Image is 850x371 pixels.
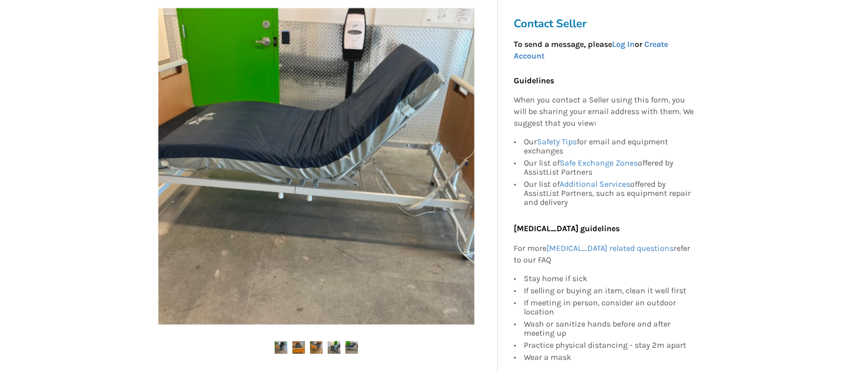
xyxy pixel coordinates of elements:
p: When you contact a Seller using this form, you will be sharing your email address with them. We s... [514,95,694,130]
a: Safety Tips [537,137,577,146]
img: invacare etude hospital bed-hospital bed-bedroom equipment-maple ridge-assistlist-listing [158,8,474,325]
div: Wear a mask [524,351,694,362]
img: invacare etude hospital bed-hospital bed-bedroom equipment-maple ridge-assistlist-listing [310,341,323,354]
div: Our list of offered by AssistList Partners, such as equipment repair and delivery [524,178,694,207]
b: [MEDICAL_DATA] guidelines [514,224,620,233]
img: invacare etude hospital bed-hospital bed-bedroom equipment-maple ridge-assistlist-listing [328,341,340,354]
div: Practice physical distancing - stay 2m apart [524,339,694,351]
a: Log In [612,39,635,49]
a: Additional Services [560,179,630,189]
div: Wash or sanitize hands before and after meeting up [524,318,694,339]
div: Stay home if sick [524,274,694,285]
img: invacare etude hospital bed-hospital bed-bedroom equipment-maple ridge-assistlist-listing [292,341,305,354]
b: Guidelines [514,76,554,85]
img: invacare etude hospital bed-hospital bed-bedroom equipment-maple ridge-assistlist-listing [275,341,287,354]
a: [MEDICAL_DATA] related questions [547,243,674,253]
div: If meeting in person, consider an outdoor location [524,297,694,318]
h3: Contact Seller [514,17,699,31]
div: Our list of offered by AssistList Partners [524,157,694,178]
div: Our for email and equipment exchanges [524,137,694,157]
img: invacare etude hospital bed-hospital bed-bedroom equipment-maple ridge-assistlist-listing [345,341,358,354]
p: For more refer to our FAQ [514,243,694,266]
a: Safe Exchange Zones [560,158,638,168]
div: If selling or buying an item, clean it well first [524,285,694,297]
strong: To send a message, please or [514,39,668,61]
